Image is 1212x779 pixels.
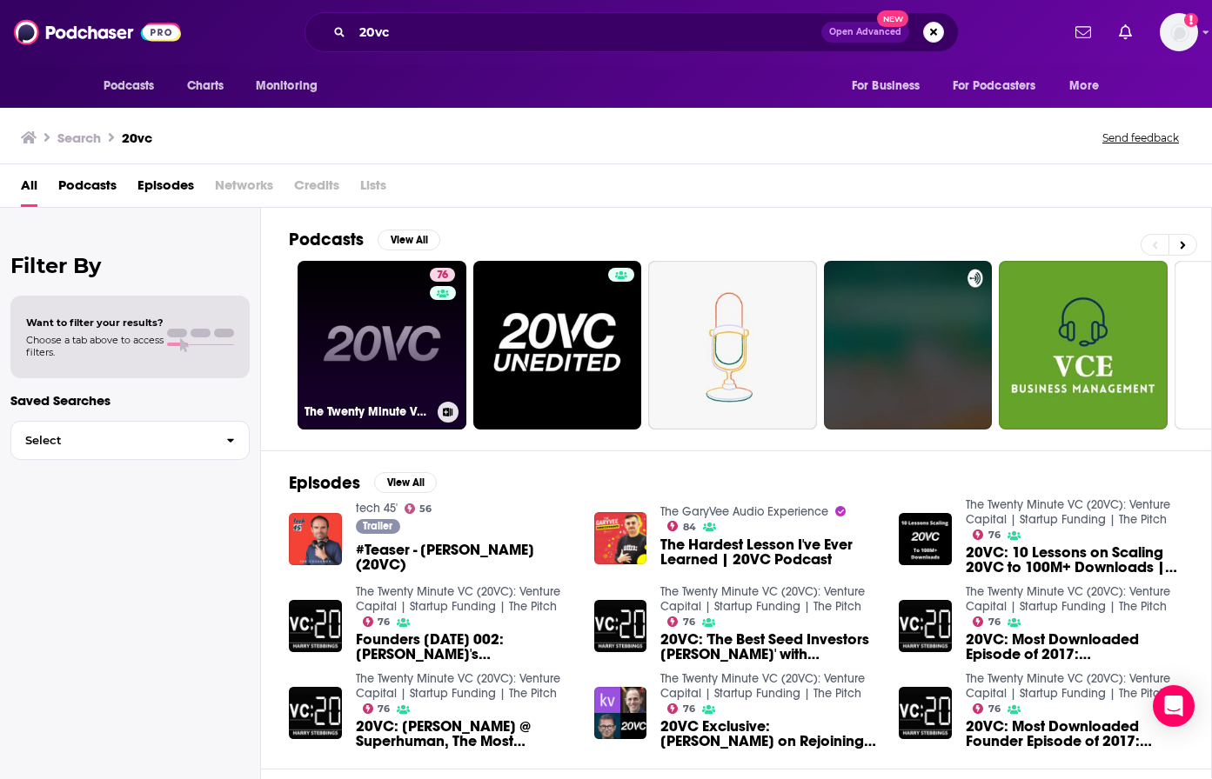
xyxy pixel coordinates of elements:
span: 76 [988,531,1001,539]
a: The Twenty Minute VC (20VC): Venture Capital | Startup Funding | The Pitch [356,584,560,614]
span: 76 [988,618,1001,626]
span: Founders [DATE] 002: [PERSON_NAME]'s [PERSON_NAME] interviews 20VC Founder, [PERSON_NAME] [356,632,573,662]
a: 20VC: Most Downloaded Founder Episode of 2017: Brian Armstrong, Founder & CEO @ Coinbase [966,719,1183,749]
h2: Filter By [10,253,250,278]
h2: Podcasts [289,229,364,250]
img: 20VC: Most Downloaded Founder Episode of 2017: Brian Armstrong, Founder & CEO @ Coinbase [899,687,952,740]
p: Saved Searches [10,392,250,409]
a: Charts [176,70,235,103]
span: 56 [419,505,432,513]
a: 76 [973,616,1001,627]
a: 84 [667,521,696,531]
a: #Teaser - Alexandre Dewez (20VC) [356,543,573,572]
span: 84 [683,523,696,531]
span: 76 [988,705,1001,713]
h3: 20vc [122,130,152,146]
a: 20VC: 10 Lessons on Scaling 20VC to 100M+ Downloads | How To Build an Audience and a Next-Generat... [899,513,952,566]
span: Want to filter your results? [26,316,164,329]
a: Founders Friday 002: Balderton's James Wise interviews 20VC Founder, Harry Stebbings [356,632,573,662]
a: The Twenty Minute VC (20VC): Venture Capital | Startup Funding | The Pitch [660,584,865,614]
a: tech 45' [356,501,398,516]
a: The Twenty Minute VC (20VC): Venture Capital | Startup Funding | The Pitch [966,584,1170,614]
span: For Podcasters [953,74,1036,98]
span: Credits [294,171,339,207]
button: open menu [91,70,177,103]
span: 76 [437,267,448,284]
img: Founders Friday 002: Balderton's James Wise interviews 20VC Founder, Harry Stebbings [289,600,342,653]
img: Podchaser - Follow, Share and Rate Podcasts [14,16,181,49]
a: 20VC: Most Downloaded Episode of 2017: Peter Fenton, General Partner @ Benchmark [966,632,1183,662]
div: Search podcasts, credits, & more... [305,12,959,52]
button: open menu [840,70,942,103]
a: Episodes [137,171,194,207]
button: Select [10,421,250,460]
a: 76 [973,703,1001,714]
a: 56 [405,503,432,514]
button: View All [374,472,437,493]
svg: Add a profile image [1184,13,1198,27]
a: The Hardest Lesson I've Ever Learned | 20VC Podcast [660,537,878,567]
span: 20VC: Most Downloaded Episode of 2017: [PERSON_NAME], General Partner @ Benchmark [966,632,1183,662]
span: More [1069,74,1099,98]
span: 20VC Exclusive: [PERSON_NAME] on Rejoining [PERSON_NAME] Ventures [660,719,878,749]
a: 76 [363,703,391,714]
a: 76The Twenty Minute VC (20VC): Venture Capital | Startup Funding | The Pitch [298,261,466,429]
a: Show notifications dropdown [1112,17,1139,47]
a: Show notifications dropdown [1068,17,1098,47]
a: 20VC: 10 Lessons on Scaling 20VC to 100M+ Downloads | How To Build an Audience and a Next-Generat... [966,545,1183,575]
h3: The Twenty Minute VC (20VC): Venture Capital | Startup Funding | The Pitch [305,404,431,419]
span: 76 [683,618,695,626]
a: 76 [430,268,455,282]
img: 20VC Exclusive: Keith Rabois on Rejoining Khosla Ventures [594,687,647,740]
div: Open Intercom Messenger [1153,685,1195,727]
button: open menu [1057,70,1121,103]
h2: Episodes [289,472,360,494]
span: Podcasts [104,74,155,98]
button: View All [378,230,440,250]
button: open menu [941,70,1061,103]
a: PodcastsView All [289,229,440,250]
button: Show profile menu [1160,13,1198,51]
span: Networks [215,171,273,207]
button: open menu [244,70,340,103]
span: New [877,10,908,27]
a: 20VC: 'The Best Seed Investors Hunt' with Paige Craig @ Arena VC [660,632,878,662]
span: 76 [378,618,390,626]
a: The Twenty Minute VC (20VC): Venture Capital | Startup Funding | The Pitch [966,497,1170,527]
img: 20VC: Most Downloaded Episode of 2017: Peter Fenton, General Partner @ Benchmark [899,600,952,653]
a: The GaryVee Audio Experience [660,504,828,519]
span: Open Advanced [829,28,901,37]
a: 76 [667,616,695,627]
span: Trailer [363,521,392,531]
a: All [21,171,37,207]
img: 20VC: Rahul Vohra @ Superhuman, The Most Downloaded Founder Episode of 2019 [289,687,342,740]
a: The Twenty Minute VC (20VC): Venture Capital | Startup Funding | The Pitch [356,671,560,701]
h3: Search [57,130,101,146]
span: 76 [683,705,695,713]
span: Charts [187,74,224,98]
a: 76 [667,703,695,714]
img: The Hardest Lesson I've Ever Learned | 20VC Podcast [594,512,647,565]
img: #Teaser - Alexandre Dewez (20VC) [289,513,342,566]
span: 20VC: 'The Best Seed Investors [PERSON_NAME]' with [PERSON_NAME] @ Arena VC [660,632,878,662]
span: Lists [360,171,386,207]
span: #Teaser - [PERSON_NAME] (20VC) [356,543,573,572]
span: 76 [378,705,390,713]
a: EpisodesView All [289,472,437,494]
img: 20VC: 'The Best Seed Investors Hunt' with Paige Craig @ Arena VC [594,600,647,653]
span: Podcasts [58,171,117,207]
span: For Business [852,74,921,98]
a: 76 [973,529,1001,540]
button: Send feedback [1097,130,1184,145]
a: 20VC: Rahul Vohra @ Superhuman, The Most Downloaded Founder Episode of 2019 [356,719,573,749]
